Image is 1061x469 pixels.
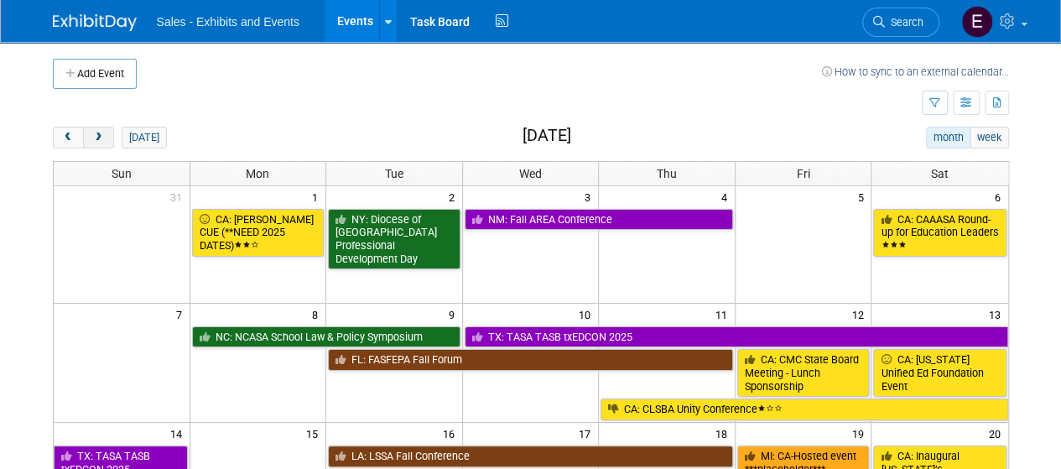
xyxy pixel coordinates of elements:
a: Search [862,8,939,37]
button: next [83,127,114,149]
span: 9 [447,304,462,325]
span: 14 [169,423,190,444]
span: 19 [850,423,871,444]
span: 13 [987,304,1008,325]
span: Sun [112,167,132,180]
span: Sat [931,167,949,180]
a: CA: CLSBA Unity Conference [601,399,1007,420]
a: FL: FASFEPA Fall Forum [328,349,733,371]
a: CA: CMC State Board Meeting - Lunch Sponsorship [737,349,870,397]
span: 10 [577,304,598,325]
a: TX: TASA TASB txEDCON 2025 [465,326,1008,348]
h2: [DATE] [522,127,570,145]
span: Wed [519,167,542,180]
a: CA: CAAASA Round-up for Education Leaders [873,209,1006,257]
span: 20 [987,423,1008,444]
a: How to sync to an external calendar... [822,65,1009,78]
span: Tue [385,167,403,180]
a: NY: Diocese of [GEOGRAPHIC_DATA] Professional Development Day [328,209,460,270]
button: month [926,127,970,149]
span: Mon [246,167,269,180]
span: 12 [850,304,871,325]
a: CA: [US_STATE] Unified Ed Foundation Event [873,349,1006,397]
span: Sales - Exhibits and Events [157,15,299,29]
a: NM: Fall AREA Conference [465,209,733,231]
span: 16 [441,423,462,444]
span: Search [885,16,923,29]
span: 18 [714,423,735,444]
span: 31 [169,186,190,207]
a: LA: LSSA Fall Conference [328,446,733,467]
span: 11 [714,304,735,325]
span: 5 [856,186,871,207]
span: 1 [310,186,325,207]
img: ExhibitDay [53,14,137,31]
img: Eileen Townsend [961,6,993,38]
span: 15 [304,423,325,444]
button: [DATE] [122,127,166,149]
span: 6 [993,186,1008,207]
button: prev [53,127,84,149]
span: 17 [577,423,598,444]
a: CA: [PERSON_NAME] CUE (**NEED 2025 DATES) [192,209,325,257]
span: 4 [720,186,735,207]
a: NC: NCASA School Law & Policy Symposium [192,326,460,348]
span: Fri [797,167,810,180]
span: Thu [657,167,677,180]
button: week [970,127,1008,149]
span: 8 [310,304,325,325]
span: 3 [583,186,598,207]
button: Add Event [53,59,137,89]
span: 7 [174,304,190,325]
span: 2 [447,186,462,207]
